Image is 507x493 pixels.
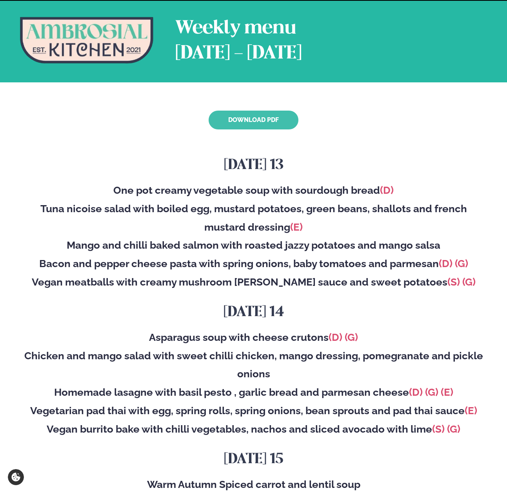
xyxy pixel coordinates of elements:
span: (E) [290,221,303,233]
span: (S) (G) [432,423,460,435]
span: (D) (G) (E) [409,386,453,398]
span: (D) (G) [439,258,468,269]
div: Vegan burrito bake with chilli vegetables, nachos and sliced avocado with lime [20,420,487,438]
h3: [DATE] 14 [20,303,487,322]
a: Cookie settings [8,469,24,485]
div: One pot creamy vegetable soup with sourdough bread [20,181,487,200]
h3: [DATE] 13 [20,156,487,175]
div: Vegetarian pad thai with egg, spring rolls, spring onions, bean sprouts and pad thai sauce [20,402,487,420]
div: Asparagus soup with cheese crutons [20,328,487,347]
div: Tuna nicoise salad with boiled egg, mustard potatoes, green beans, shallots and french mustard dr... [20,200,487,236]
div: [DATE] - [DATE] [175,41,302,66]
div: Weekly menu [175,16,302,41]
span: (E) [465,405,477,417]
div: Chicken and mango salad with sweet chilli chicken, mango dressing, pomegranate and pickle onions [20,347,487,384]
div: Bacon and pepper cheese pasta with spring onions, baby tomatoes and parmesan [20,255,487,273]
img: Logo [20,17,153,64]
span: (S) (G) [447,276,476,288]
span: (D) [380,184,394,196]
a: Download PDF [209,111,298,129]
div: Homemade lasagne with basil pesto , garlic bread and parmesan cheese [20,383,487,402]
h3: [DATE] 15 [20,450,487,469]
div: Mango and chilli baked salmon with roasted jazzy potatoes and mango salsa [20,236,487,255]
div: Vegan meatballs with creamy mushroom [PERSON_NAME] sauce and sweet potatoes [20,273,487,291]
span: (D) (G) [329,331,358,343]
